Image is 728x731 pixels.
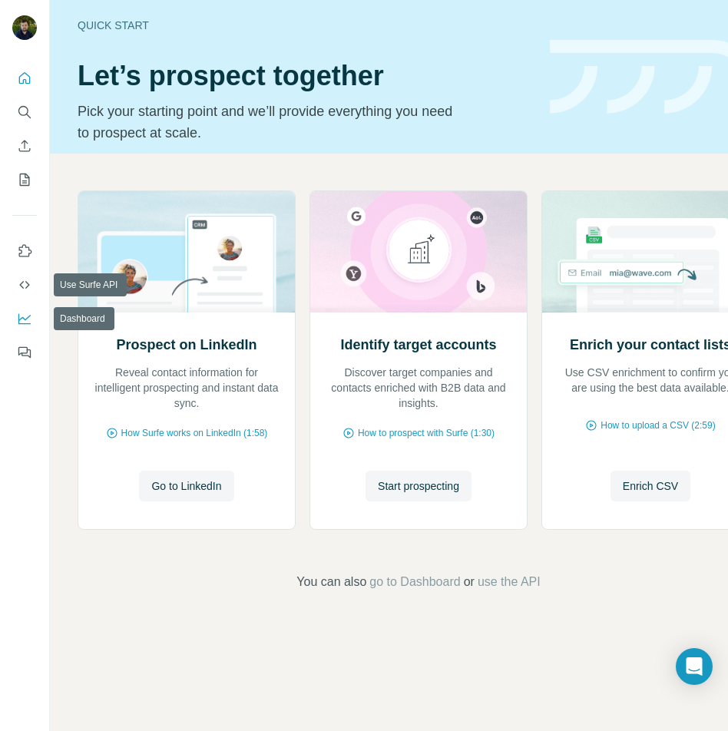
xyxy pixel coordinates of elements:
button: use the API [478,573,541,591]
p: Reveal contact information for intelligent prospecting and instant data sync. [94,365,280,411]
p: Pick your starting point and we’ll provide everything you need to prospect at scale. [78,101,462,144]
span: or [464,573,475,591]
button: My lists [12,166,37,193]
h2: Identify target accounts [340,334,496,356]
h2: Prospect on LinkedIn [116,334,256,356]
div: Quick start [78,18,531,33]
span: You can also [296,573,366,591]
span: How to prospect with Surfe (1:30) [358,426,495,440]
button: Enrich CSV [611,471,690,501]
div: Open Intercom Messenger [676,648,713,685]
button: Feedback [12,339,37,366]
h1: Let’s prospect together [78,61,531,91]
img: Prospect on LinkedIn [78,191,296,313]
button: Dashboard [12,305,37,332]
span: How Surfe works on LinkedIn (1:58) [121,426,268,440]
button: Go to LinkedIn [139,471,233,501]
img: Identify target accounts [309,191,528,313]
span: Start prospecting [378,478,459,494]
p: Discover target companies and contacts enriched with B2B data and insights. [326,365,511,411]
button: Use Surfe API [12,271,37,299]
span: How to upload a CSV (2:59) [601,418,715,432]
span: Go to LinkedIn [151,478,221,494]
button: Use Surfe on LinkedIn [12,237,37,265]
button: Enrich CSV [12,132,37,160]
button: Start prospecting [366,471,472,501]
span: Enrich CSV [623,478,678,494]
button: Search [12,98,37,126]
button: go to Dashboard [369,573,460,591]
img: Avatar [12,15,37,40]
button: Quick start [12,64,37,92]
